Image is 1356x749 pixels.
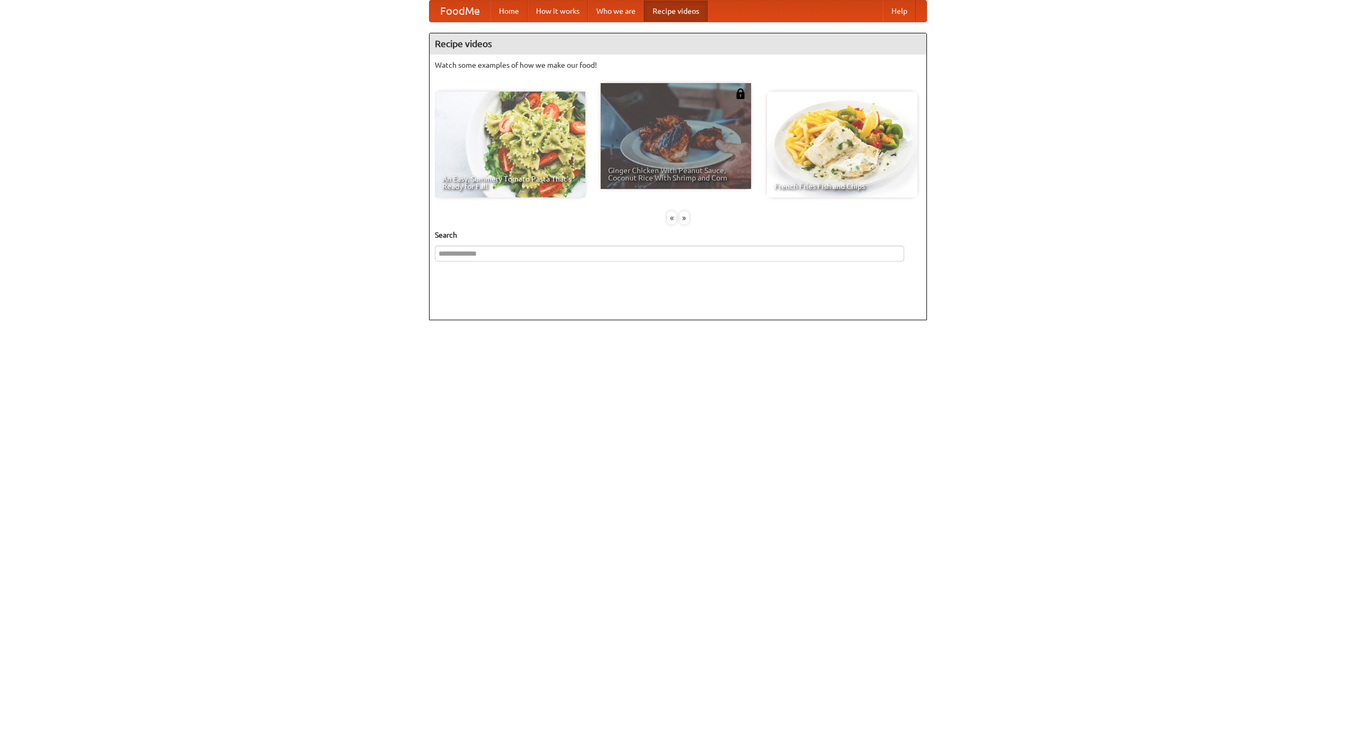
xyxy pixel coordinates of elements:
[588,1,644,22] a: Who we are
[644,1,708,22] a: Recipe videos
[528,1,588,22] a: How it works
[774,183,910,190] span: French Fries Fish and Chips
[680,211,689,224] div: »
[767,92,917,197] a: French Fries Fish and Chips
[435,230,921,240] h5: Search
[883,1,916,22] a: Help
[490,1,528,22] a: Home
[735,88,746,99] img: 483408.png
[442,175,578,190] span: An Easy, Summery Tomato Pasta That's Ready for Fall
[430,1,490,22] a: FoodMe
[435,92,585,197] a: An Easy, Summery Tomato Pasta That's Ready for Fall
[430,33,926,55] h4: Recipe videos
[667,211,676,224] div: «
[435,60,921,70] p: Watch some examples of how we make our food!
